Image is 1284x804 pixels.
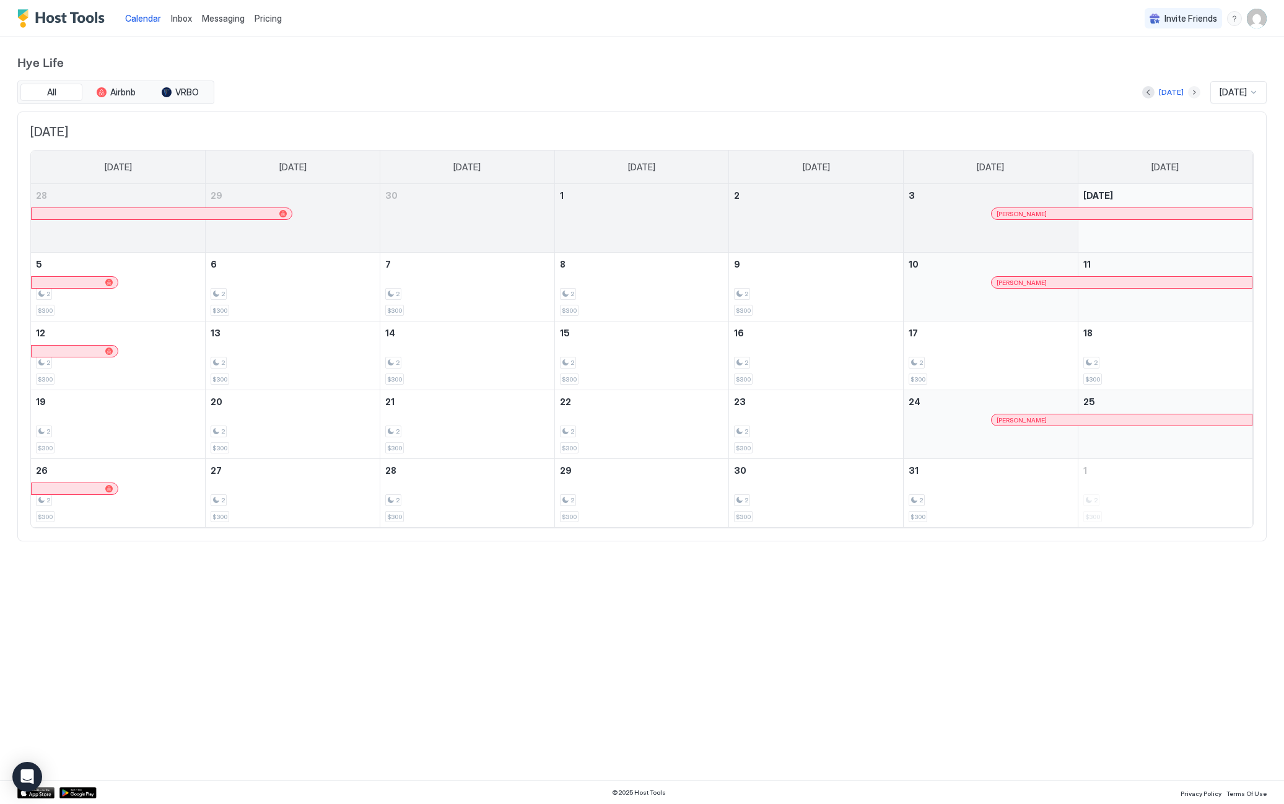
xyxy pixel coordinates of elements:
[1078,184,1252,207] a: October 4, 2025
[385,259,391,269] span: 7
[964,151,1016,184] a: Friday
[396,427,400,435] span: 2
[31,459,205,482] a: October 26, 2025
[206,459,380,482] a: October 27, 2025
[555,321,729,344] a: October 15, 2025
[396,496,400,504] span: 2
[803,162,830,173] span: [DATE]
[125,12,161,25] a: Calendar
[38,307,53,315] span: $300
[1078,253,1252,321] td: October 11, 2025
[453,162,481,173] span: [DATE]
[729,459,903,482] a: October 30, 2025
[1094,359,1098,367] span: 2
[46,359,50,367] span: 2
[17,9,110,28] a: Host Tools Logo
[206,390,380,459] td: October 20, 2025
[736,375,751,383] span: $300
[734,396,746,407] span: 23
[745,290,748,298] span: 2
[919,359,923,367] span: 2
[1078,390,1252,459] td: October 25, 2025
[47,87,56,98] span: All
[555,253,729,276] a: October 8, 2025
[211,328,221,338] span: 13
[171,13,192,24] span: Inbox
[36,328,45,338] span: 12
[904,390,1078,459] td: October 24, 2025
[997,210,1047,218] span: [PERSON_NAME]
[745,427,748,435] span: 2
[904,184,1078,207] a: October 3, 2025
[385,465,396,476] span: 28
[202,12,245,25] a: Messaging
[555,390,729,413] a: October 22, 2025
[387,307,402,315] span: $300
[110,87,136,98] span: Airbnb
[206,253,380,276] a: October 6, 2025
[38,444,53,452] span: $300
[31,321,205,344] a: October 12, 2025
[1247,9,1267,28] div: User profile
[904,390,1078,413] a: October 24, 2025
[36,396,46,407] span: 19
[1159,87,1184,98] div: [DATE]
[734,328,744,338] span: 16
[211,190,222,201] span: 29
[20,84,82,101] button: All
[570,427,574,435] span: 2
[909,396,920,407] span: 24
[17,52,1267,71] span: Hye Life
[736,307,751,315] span: $300
[12,762,42,792] div: Open Intercom Messenger
[1083,259,1091,269] span: 11
[554,184,729,253] td: October 1, 2025
[36,259,42,269] span: 5
[1227,11,1242,26] div: menu
[1078,184,1252,253] td: October 4, 2025
[221,290,225,298] span: 2
[38,513,53,521] span: $300
[17,787,55,798] div: App Store
[555,459,729,482] a: October 29, 2025
[1083,396,1095,407] span: 25
[221,359,225,367] span: 2
[734,259,740,269] span: 9
[977,162,1004,173] span: [DATE]
[31,459,206,528] td: October 26, 2025
[1164,13,1217,24] span: Invite Friends
[387,513,402,521] span: $300
[562,513,577,521] span: $300
[380,184,554,207] a: September 30, 2025
[909,465,919,476] span: 31
[729,321,904,390] td: October 16, 2025
[1078,459,1252,528] td: November 1, 2025
[911,513,925,521] span: $300
[31,184,206,253] td: September 28, 2025
[1181,790,1221,797] span: Privacy Policy
[380,253,554,321] td: October 7, 2025
[171,12,192,25] a: Inbox
[1078,390,1252,413] a: October 25, 2025
[729,390,903,413] a: October 23, 2025
[125,13,161,24] span: Calendar
[206,321,380,390] td: October 13, 2025
[560,328,570,338] span: 15
[997,279,1047,287] span: [PERSON_NAME]
[729,184,904,253] td: October 2, 2025
[30,125,1254,140] span: [DATE]
[570,496,574,504] span: 2
[1078,459,1252,482] a: November 1, 2025
[46,427,50,435] span: 2
[729,390,904,459] td: October 23, 2025
[560,190,564,201] span: 1
[997,210,1247,218] div: [PERSON_NAME]
[997,416,1247,424] div: [PERSON_NAME]
[206,321,380,344] a: October 13, 2025
[729,459,904,528] td: October 30, 2025
[790,151,842,184] a: Thursday
[997,279,1247,287] div: [PERSON_NAME]
[211,465,222,476] span: 27
[206,253,380,321] td: October 6, 2025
